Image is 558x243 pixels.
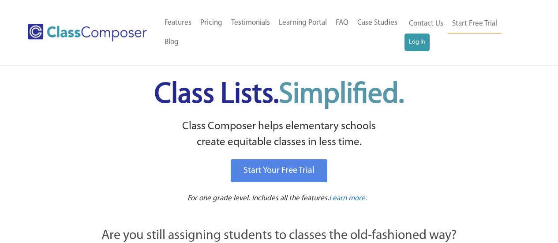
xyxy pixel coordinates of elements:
[329,193,367,204] a: Learn more.
[160,13,196,33] a: Features
[353,13,402,33] a: Case Studies
[331,13,353,33] a: FAQ
[404,34,430,51] a: Log In
[154,81,404,109] span: Class Lists.
[404,14,524,51] nav: Header Menu
[28,24,147,41] img: Class Composer
[160,13,404,52] nav: Header Menu
[187,194,329,202] span: For one grade level. Includes all the features.
[196,13,227,33] a: Pricing
[160,33,183,52] a: Blog
[279,81,404,109] span: Simplified.
[448,14,502,34] a: Start Free Trial
[329,194,367,202] span: Learn more.
[53,119,506,151] p: Class Composer helps elementary schools create equitable classes in less time.
[404,14,448,34] a: Contact Us
[274,13,331,33] a: Learning Portal
[231,159,327,182] a: Start Your Free Trial
[227,13,274,33] a: Testimonials
[243,166,315,175] span: Start Your Free Trial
